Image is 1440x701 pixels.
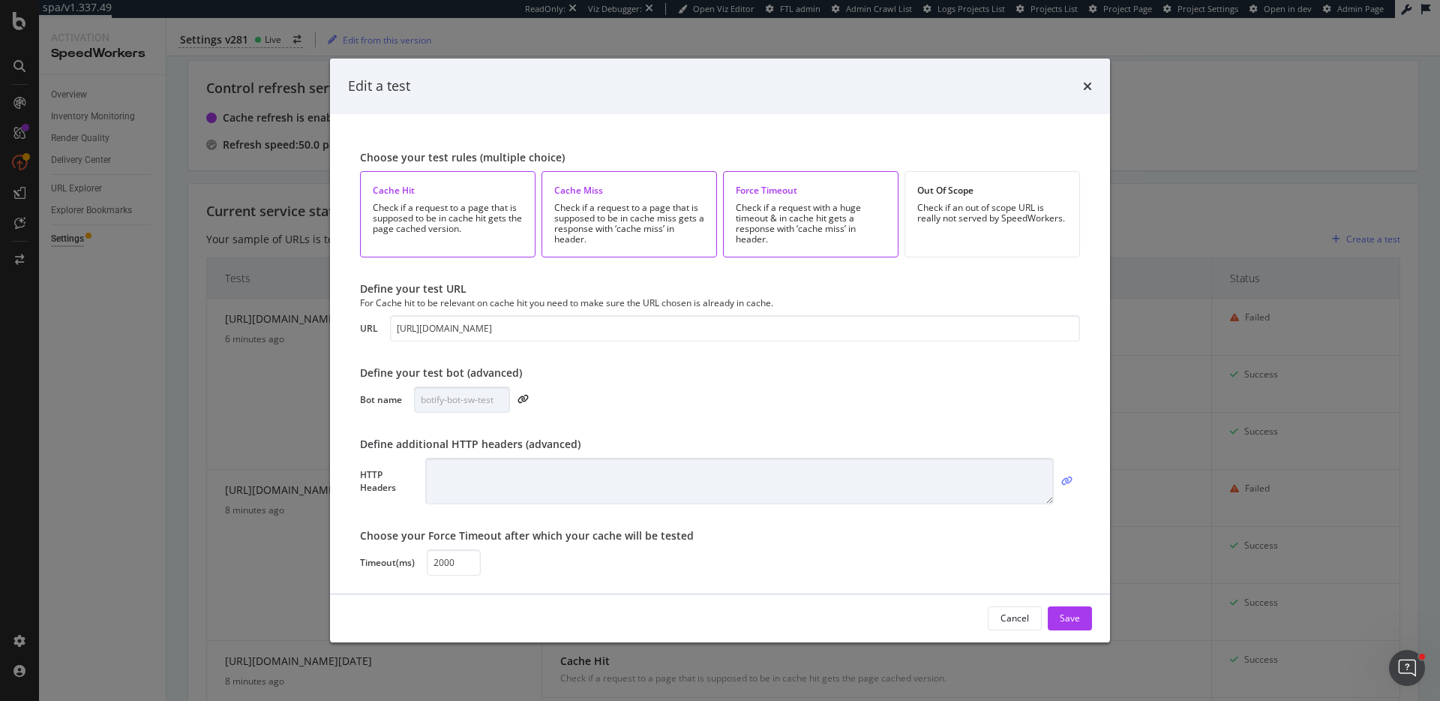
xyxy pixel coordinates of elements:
div: modal [330,59,1110,642]
div: Cancel [1000,612,1029,624]
div: Check if a request with a huge timeout & in cache hit gets a response with ‘cache miss’ in header. [736,203,886,245]
div: Cache Hit [373,184,523,197]
iframe: Intercom live chat [1389,650,1425,686]
div: Force Timeout [736,184,886,197]
button: Save [1048,606,1092,630]
div: Define your test bot (advanced) [360,366,1080,381]
div: Define additional HTTP headers (advanced) [360,437,1080,452]
div: Bot name [360,393,402,406]
button: Cancel [988,606,1042,630]
div: times [1083,77,1092,96]
div: For Cache hit to be relevant on cache hit you need to make sure the URL chosen is already in cache. [360,296,1080,309]
div: Timeout(ms) [360,556,415,569]
div: Choose your Force Timeout after which your cache will be tested [360,528,1080,543]
div: Choose your test rules (multiple choice) [360,150,1080,165]
div: Cache Miss [554,184,704,197]
div: Check if a request to a page that is supposed to be in cache hit gets the page cached version. [373,203,523,234]
div: URL [360,322,378,335]
div: Save [1060,612,1080,624]
div: Check if an out of scope URL is really not served by SpeedWorkers. [917,203,1067,224]
div: Out Of Scope [917,184,1067,197]
div: Edit a test [348,77,410,96]
div: Define your test URL [360,281,1080,296]
div: HTTP Headers [360,468,413,494]
div: Check if a request to a page that is supposed to be in cache miss gets a response with ‘cache mis... [554,203,704,245]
